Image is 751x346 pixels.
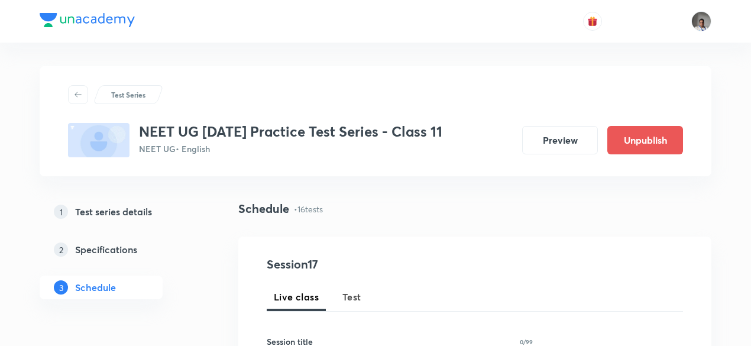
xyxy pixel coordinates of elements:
button: Preview [522,126,598,154]
span: Test [342,290,361,304]
button: avatar [583,12,602,31]
h5: Specifications [75,242,137,257]
p: 1 [54,205,68,219]
span: Live class [274,290,319,304]
h4: Schedule [238,200,289,218]
h5: Schedule [75,280,116,295]
p: NEET UG • English [139,143,442,155]
img: fallback-thumbnail.png [68,123,130,157]
h5: Test series details [75,205,152,219]
img: Company Logo [40,13,135,27]
p: 0/99 [520,339,533,345]
a: Company Logo [40,13,135,30]
img: avatar [587,16,598,27]
p: Test Series [111,89,145,100]
a: 1Test series details [40,200,200,224]
a: 2Specifications [40,238,200,261]
h4: Session 17 [267,256,483,273]
p: • 16 tests [294,203,323,215]
button: Unpublish [607,126,683,154]
h3: NEET UG [DATE] Practice Test Series - Class 11 [139,123,442,140]
p: 2 [54,242,68,257]
p: 3 [54,280,68,295]
img: Vikram Mathur [691,11,711,31]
